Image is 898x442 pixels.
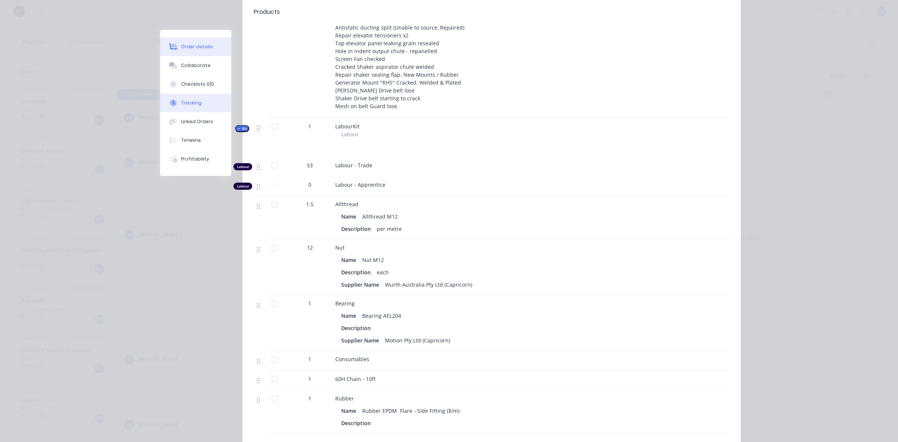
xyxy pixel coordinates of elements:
span: 1 [308,122,311,130]
div: Tracking [181,100,202,106]
div: Labour [233,183,252,190]
div: Description [341,223,374,234]
div: Collaborate [181,62,211,69]
div: Bearing AEL204 [359,310,404,321]
span: 1 [308,375,311,383]
div: Description [341,267,374,278]
button: Kit [235,125,249,132]
div: Name [341,310,359,321]
div: per metre [374,223,405,234]
span: 1.5 [306,200,314,208]
div: Motion Pty Ltd (Capricorn) [382,335,453,346]
div: Timeline [181,137,201,144]
button: Linked Orders [160,112,231,131]
div: Linked Orders [181,118,213,125]
div: Labour [233,163,252,170]
div: Nut M12 [359,254,387,265]
div: Checklists 0/0 [181,81,214,88]
div: Rubber EPDM Flare - Side Fitting ($/m) [359,405,462,416]
span: 12 [307,244,313,252]
span: 0 [308,181,311,189]
button: Profitability [160,150,231,168]
div: Wurth Australia Pty Ltd (Capricorn) [382,279,475,290]
div: Products [254,7,280,16]
span: Kit [237,126,247,131]
div: Name [341,405,359,416]
div: Description [341,323,374,333]
span: 1 [308,394,311,402]
div: Supplier Name [341,279,382,290]
span: Allthread [335,201,358,208]
div: each [374,267,392,278]
button: Tracking [160,94,231,112]
div: Order details [181,43,213,50]
button: Timeline [160,131,231,150]
button: Order details [160,37,231,56]
div: Name [341,254,359,265]
div: Supplier Name [341,335,382,346]
button: Checklists 0/0 [160,75,231,94]
span: Labour - Apprentice [335,181,385,188]
span: Labour - Trade [335,162,372,169]
div: Allthread M12 [359,211,401,222]
div: Description [341,418,374,429]
span: 53 [307,161,313,169]
span: Bearing [335,300,355,307]
div: Name [341,211,359,222]
span: Rubber [335,395,354,402]
button: Collaborate [160,56,231,75]
span: LabourKit [335,123,360,130]
span: 1 [308,299,311,307]
span: Nut [335,244,345,251]
span: Consumables [335,356,369,363]
div: Profitability [181,156,209,162]
span: 60H Chain - 10ft [335,375,376,382]
span: Labour [341,130,359,138]
span: 1 [308,355,311,363]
